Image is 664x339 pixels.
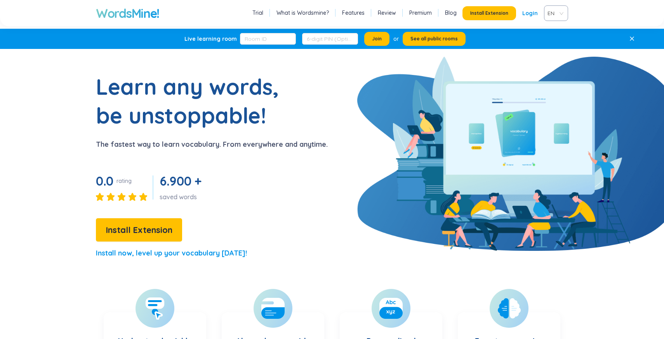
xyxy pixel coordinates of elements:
[378,9,396,17] a: Review
[342,9,365,17] a: Features
[302,33,358,45] input: 6-digit PIN (Optional)
[393,35,399,43] div: or
[409,9,432,17] a: Premium
[96,72,290,130] h1: Learn any words, be unstoppable!
[160,173,202,189] span: 6.900 +
[184,35,237,43] div: Live learning room
[106,223,172,237] span: Install Extension
[96,5,159,21] a: WordsMine!
[276,9,329,17] a: What is Wordsmine?
[240,33,296,45] input: Room ID
[116,177,132,185] div: rating
[96,248,247,259] p: Install now, level up your vocabulary [DATE]!
[470,10,508,16] span: Install Extension
[410,36,458,42] span: See all public rooms
[96,173,113,189] span: 0.0
[96,227,182,235] a: Install Extension
[548,7,561,19] span: VIE
[462,6,516,20] button: Install Extension
[445,9,457,17] a: Blog
[522,6,538,20] a: Login
[96,139,328,150] p: The fastest way to learn vocabulary. From everywhere and anytime.
[364,32,389,46] button: Join
[252,9,263,17] a: Trial
[160,193,205,201] div: saved words
[403,32,466,46] button: See all public rooms
[96,218,182,242] button: Install Extension
[372,36,382,42] span: Join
